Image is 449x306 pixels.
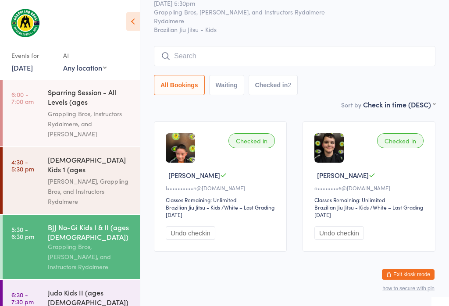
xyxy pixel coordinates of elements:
button: Undo checkin [166,226,215,240]
div: Brazilian Jiu Jitsu - Kids [166,203,220,211]
div: Brazilian Jiu Jitsu - Kids [314,203,369,211]
span: [PERSON_NAME] [168,171,220,180]
time: 6:00 - 7:00 am [11,91,34,105]
a: 6:00 -7:00 amSparring Session - All Levels (ages [DEMOGRAPHIC_DATA]+)Grappling Bros, Instructors ... [3,80,140,146]
span: Rydalmere [154,16,422,25]
div: Check in time (DESC) [363,100,435,109]
div: At [63,48,107,63]
time: 5:30 - 6:30 pm [11,226,34,240]
div: Events for [11,48,54,63]
input: Search [154,46,435,66]
a: 4:30 -5:30 pm[DEMOGRAPHIC_DATA] Kids 1 (ages [DEMOGRAPHIC_DATA])[PERSON_NAME], Grappling Bros, an... [3,147,140,214]
time: 6:30 - 7:30 pm [11,291,34,305]
div: o••••••••6@[DOMAIN_NAME] [314,184,426,192]
span: Grappling Bros, [PERSON_NAME], and Instructors Rydalmere [154,7,422,16]
div: Grappling Bros, Instructors Rydalmere, and [PERSON_NAME] [48,109,132,139]
time: 4:30 - 5:30 pm [11,158,34,172]
button: how to secure with pin [382,285,435,292]
button: Checked in2 [249,75,298,95]
div: 2 [288,82,291,89]
button: Undo checkin [314,226,364,240]
div: Checked in [228,133,275,148]
div: Checked in [377,133,424,148]
div: BJJ No-Gi Kids I & II (ages [DEMOGRAPHIC_DATA]) [48,222,132,242]
img: image1750322809.png [314,133,344,163]
div: Any location [63,63,107,72]
div: [PERSON_NAME], Grappling Bros, and Instructors Rydalmere [48,176,132,206]
button: All Bookings [154,75,205,95]
div: I••••••••••n@[DOMAIN_NAME] [166,184,278,192]
button: Waiting [209,75,244,95]
div: Classes Remaining: Unlimited [166,196,278,203]
img: image1702075328.png [166,133,195,163]
span: Brazilian Jiu Jitsu - Kids [154,25,435,34]
div: Classes Remaining: Unlimited [314,196,426,203]
div: Sparring Session - All Levels (ages [DEMOGRAPHIC_DATA]+) [48,87,132,109]
span: [PERSON_NAME] [317,171,369,180]
div: [DEMOGRAPHIC_DATA] Kids 1 (ages [DEMOGRAPHIC_DATA]) [48,155,132,176]
img: Grappling Bros Rydalmere [9,7,42,39]
a: 5:30 -6:30 pmBJJ No-Gi Kids I & II (ages [DEMOGRAPHIC_DATA])Grappling Bros, [PERSON_NAME], and In... [3,215,140,279]
label: Sort by [341,100,361,109]
div: Grappling Bros, [PERSON_NAME], and Instructors Rydalmere [48,242,132,272]
button: Exit kiosk mode [382,269,435,280]
a: [DATE] [11,63,33,72]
